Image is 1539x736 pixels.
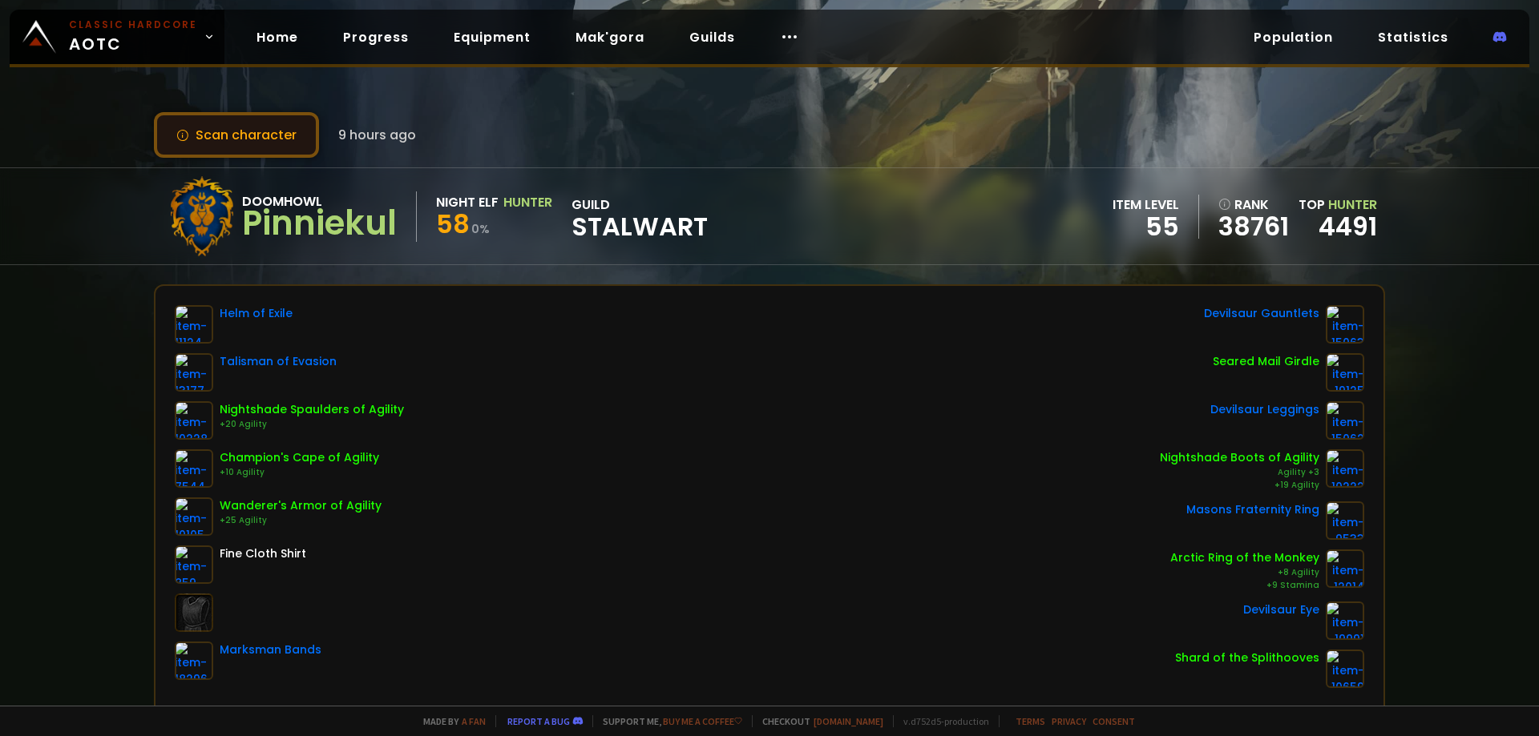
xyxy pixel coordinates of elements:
[1326,601,1364,640] img: item-19991
[175,401,213,440] img: item-10228
[154,112,319,158] button: Scan character
[330,21,422,54] a: Progress
[244,21,311,54] a: Home
[220,514,382,527] div: +25 Agility
[1213,353,1319,370] div: Seared Mail Girdle
[441,21,543,54] a: Equipment
[1326,650,1364,688] img: item-10659
[1052,715,1086,727] a: Privacy
[175,353,213,392] img: item-13177
[1160,449,1319,466] div: Nightshade Boots of Agility
[1218,195,1289,215] div: rank
[220,545,306,562] div: Fine Cloth Shirt
[572,195,708,239] div: guild
[1204,305,1319,322] div: Devilsaur Gauntlets
[1093,715,1135,727] a: Consent
[1210,401,1319,418] div: Devilsaur Leggings
[592,715,742,727] span: Support me,
[220,418,404,431] div: +20 Agility
[436,206,470,242] span: 58
[1365,21,1461,54] a: Statistics
[69,18,197,56] span: AOTC
[1160,466,1319,479] div: Agility +3
[572,215,708,239] span: Stalwart
[1326,353,1364,392] img: item-19125
[462,715,486,727] a: a fan
[10,10,224,64] a: Classic HardcoreAOTC
[175,641,213,680] img: item-18296
[814,715,883,727] a: [DOMAIN_NAME]
[414,715,486,727] span: Made by
[1326,305,1364,344] img: item-15063
[175,449,213,488] img: item-7544
[1113,195,1179,215] div: item level
[1160,479,1319,492] div: +19 Agility
[1170,579,1319,592] div: +9 Stamina
[1319,208,1377,244] a: 4491
[503,192,552,212] div: Hunter
[1326,401,1364,440] img: item-15062
[1113,215,1179,239] div: 55
[175,305,213,344] img: item-11124
[1328,195,1377,214] span: Hunter
[1299,195,1377,215] div: Top
[1243,601,1319,618] div: Devilsaur Eye
[175,545,213,584] img: item-859
[338,125,416,145] span: 9 hours ago
[220,353,337,370] div: Talisman of Evasion
[663,715,742,727] a: Buy me a coffee
[1218,215,1289,239] a: 38761
[1241,21,1346,54] a: Population
[242,191,397,211] div: Doomhowl
[69,18,197,32] small: Classic Hardcore
[220,641,321,658] div: Marksman Bands
[220,305,293,322] div: Helm of Exile
[752,715,883,727] span: Checkout
[471,221,490,237] small: 0 %
[893,715,989,727] span: v. d752d5 - production
[1170,549,1319,566] div: Arctic Ring of the Monkey
[242,211,397,235] div: Pinniekul
[436,192,499,212] div: Night Elf
[1186,501,1319,518] div: Masons Fraternity Ring
[220,449,379,466] div: Champion's Cape of Agility
[175,497,213,536] img: item-10105
[563,21,657,54] a: Mak'gora
[1170,566,1319,579] div: +8 Agility
[1175,650,1319,666] div: Shard of the Splithooves
[220,466,379,479] div: +10 Agility
[677,21,748,54] a: Guilds
[220,401,404,418] div: Nightshade Spaulders of Agility
[1016,715,1045,727] a: Terms
[1326,501,1364,540] img: item-9533
[507,715,570,727] a: Report a bug
[220,497,382,514] div: Wanderer's Armor of Agility
[1326,449,1364,488] img: item-10222
[1326,549,1364,588] img: item-12014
